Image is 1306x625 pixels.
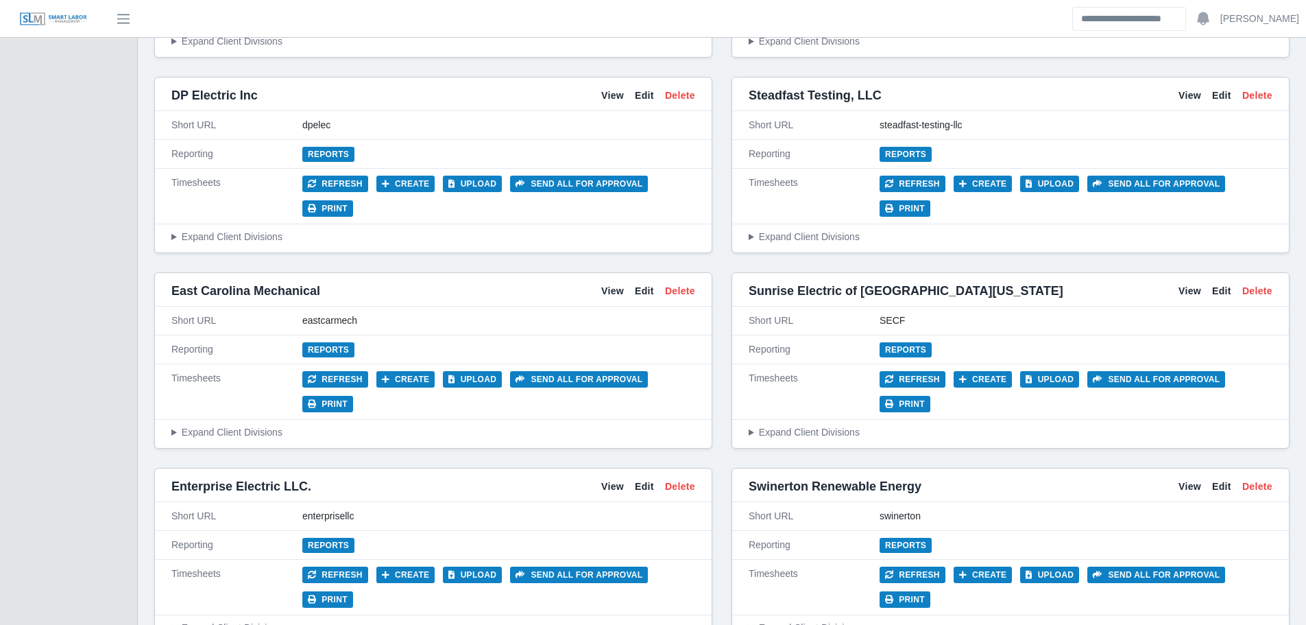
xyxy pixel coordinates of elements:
a: Delete [665,480,695,494]
a: Delete [1242,89,1272,103]
summary: Expand Client Divisions [749,425,1272,440]
a: Delete [665,284,695,298]
button: Upload [1020,371,1079,388]
button: Send all for approval [510,567,648,583]
span: Enterprise Electric LLC. [171,477,311,496]
a: Reports [880,147,932,162]
div: Timesheets [171,371,302,412]
button: Send all for approval [1087,371,1225,388]
div: enterprisellc [302,509,695,523]
button: Send all for approval [510,371,648,388]
a: Delete [1242,284,1272,298]
button: Print [880,591,930,608]
button: Refresh [302,371,368,388]
a: Delete [665,89,695,103]
span: Steadfast Testing, LLC [749,86,882,105]
img: SLM Logo [19,12,88,27]
a: View [1178,89,1201,103]
button: Send all for approval [1087,567,1225,583]
summary: Expand Client Divisions [171,34,695,49]
div: Short URL [749,509,880,523]
a: [PERSON_NAME] [1220,12,1299,26]
div: Reporting [171,538,302,552]
a: View [601,480,624,494]
button: Create [376,371,435,388]
button: Upload [1020,176,1079,192]
a: Reports [302,147,354,162]
a: Delete [1242,480,1272,494]
div: SECF [880,314,1272,328]
a: View [1178,480,1201,494]
button: Refresh [302,176,368,192]
button: Print [302,591,353,608]
button: Create [954,371,1013,388]
input: Search [1072,7,1186,31]
a: Edit [635,480,654,494]
div: Reporting [749,342,880,357]
div: Timesheets [171,567,302,608]
button: Create [954,567,1013,583]
a: Edit [1212,284,1231,298]
div: Reporting [749,538,880,552]
div: Reporting [171,342,302,357]
div: Short URL [171,314,302,328]
button: Refresh [302,567,368,583]
div: Reporting [749,147,880,161]
button: Upload [443,176,502,192]
div: Timesheets [749,371,880,412]
button: Create [954,176,1013,192]
span: DP Electric Inc [171,86,258,105]
button: Refresh [880,176,945,192]
a: Reports [302,538,354,553]
div: Timesheets [749,567,880,608]
a: Reports [880,538,932,553]
button: Refresh [880,371,945,388]
span: Swinerton Renewable Energy [749,477,921,496]
button: Send all for approval [510,176,648,192]
div: Short URL [749,118,880,132]
span: East Carolina Mechanical [171,281,320,300]
button: Upload [443,371,502,388]
button: Create [376,176,435,192]
summary: Expand Client Divisions [171,425,695,440]
summary: Expand Client Divisions [749,34,1272,49]
a: Reports [302,342,354,357]
a: Edit [635,284,654,298]
button: Print [880,200,930,217]
a: Edit [1212,480,1231,494]
button: Send all for approval [1087,176,1225,192]
button: Print [302,396,353,412]
button: Refresh [880,567,945,583]
div: steadfast-testing-llc [880,118,1272,132]
summary: Expand Client Divisions [749,230,1272,244]
a: View [1178,284,1201,298]
div: Short URL [749,314,880,328]
div: Reporting [171,147,302,161]
button: Create [376,567,435,583]
button: Upload [1020,567,1079,583]
a: Edit [1212,89,1231,103]
div: Timesheets [171,176,302,217]
div: eastcarmech [302,314,695,328]
summary: Expand Client Divisions [171,230,695,244]
a: Edit [635,89,654,103]
button: Upload [443,567,502,583]
span: Sunrise Electric of [GEOGRAPHIC_DATA][US_STATE] [749,281,1063,300]
div: Timesheets [749,176,880,217]
button: Print [880,396,930,412]
a: View [601,284,624,298]
div: Short URL [171,509,302,523]
button: Print [302,200,353,217]
div: Short URL [171,118,302,132]
a: View [601,89,624,103]
div: swinerton [880,509,1272,523]
div: dpelec [302,118,695,132]
a: Reports [880,342,932,357]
